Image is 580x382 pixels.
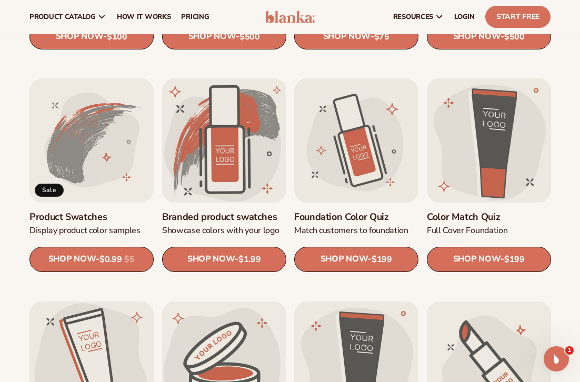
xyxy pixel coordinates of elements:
span: pricing [181,13,209,21]
a: SHOP NOW- $199 [427,247,551,272]
span: SHOP NOW [453,32,500,42]
span: $500 [239,32,259,42]
a: SHOP NOW- $199 [294,247,418,272]
span: SHOP NOW [323,32,371,42]
a: Product Swatches [29,211,154,223]
a: SHOP NOW- $100 [29,24,154,49]
span: LOGIN [454,13,475,21]
span: $100 [107,32,127,42]
span: 1 [565,346,574,355]
span: $75 [374,32,389,42]
a: Foundation Color Quiz [294,211,418,223]
span: SHOP NOW [187,254,234,264]
a: Branded product swatches [162,211,286,223]
span: SHOP NOW [48,254,96,264]
span: SHOP NOW [453,254,500,264]
span: $1.99 [238,255,261,265]
span: product catalog [29,13,96,21]
span: SHOP NOW [188,32,235,42]
s: $5 [124,255,134,265]
span: SHOP NOW [321,254,368,264]
img: logo [265,11,314,23]
span: $0.99 [99,255,122,265]
a: SHOP NOW- $500 [162,24,286,49]
a: Start Free [485,6,551,28]
span: $199 [504,255,524,265]
a: SHOP NOW- $1.99 [162,247,286,272]
a: Color Match Quiz [427,211,551,223]
span: $199 [372,255,392,265]
a: SHOP NOW- $75 [294,24,418,49]
span: $500 [504,32,524,42]
span: resources [393,13,433,21]
a: SHOP NOW- $500 [427,24,551,49]
iframe: Intercom live chat [544,346,569,371]
span: How It Works [117,13,171,21]
a: SHOP NOW- $0.99 $5 [29,247,154,272]
span: SHOP NOW [56,32,103,42]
